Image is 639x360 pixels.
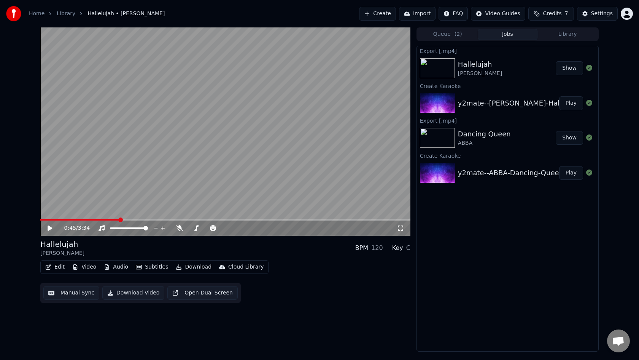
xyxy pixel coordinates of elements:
[69,262,99,272] button: Video
[359,7,396,21] button: Create
[458,70,502,77] div: [PERSON_NAME]
[392,243,403,253] div: Key
[559,96,583,110] button: Play
[87,10,165,18] span: Hallelujah • [PERSON_NAME]
[40,239,84,250] div: Hallelujah
[559,166,583,180] button: Play
[556,131,583,145] button: Show
[6,6,21,21] img: youka
[399,7,436,21] button: Import
[537,29,598,40] button: Library
[458,139,511,147] div: ABBA
[43,286,99,300] button: Manual Sync
[64,224,83,232] div: /
[458,129,511,139] div: Dancing Queen
[167,286,238,300] button: Open Dual Screen
[455,30,462,38] span: ( 2 )
[417,151,598,160] div: Create Karaoke
[478,29,538,40] button: Jobs
[78,224,90,232] span: 3:34
[57,10,75,18] a: Library
[228,263,264,271] div: Cloud Library
[417,46,598,55] div: Export [.mp4]
[133,262,171,272] button: Subtitles
[29,10,45,18] a: Home
[406,243,410,253] div: C
[102,286,164,300] button: Download Video
[556,61,583,75] button: Show
[543,10,561,18] span: Credits
[458,168,585,178] div: y2mate--ABBA-Dancing-Queen-Lyrics
[417,81,598,90] div: Create Karaoke
[371,243,383,253] div: 120
[591,10,613,18] div: Settings
[29,10,165,18] nav: breadcrumb
[64,224,76,232] span: 0:45
[565,10,568,18] span: 7
[458,59,502,70] div: Hallelujah
[173,262,215,272] button: Download
[577,7,618,21] button: Settings
[101,262,131,272] button: Audio
[42,262,68,272] button: Edit
[418,29,478,40] button: Queue
[607,330,630,352] a: Open chat
[471,7,525,21] button: Video Guides
[355,243,368,253] div: BPM
[439,7,468,21] button: FAQ
[40,250,84,257] div: [PERSON_NAME]
[528,7,574,21] button: Credits7
[417,116,598,125] div: Export [.mp4]
[458,98,604,109] div: y2mate--[PERSON_NAME]-Hallelujah-Lyrics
